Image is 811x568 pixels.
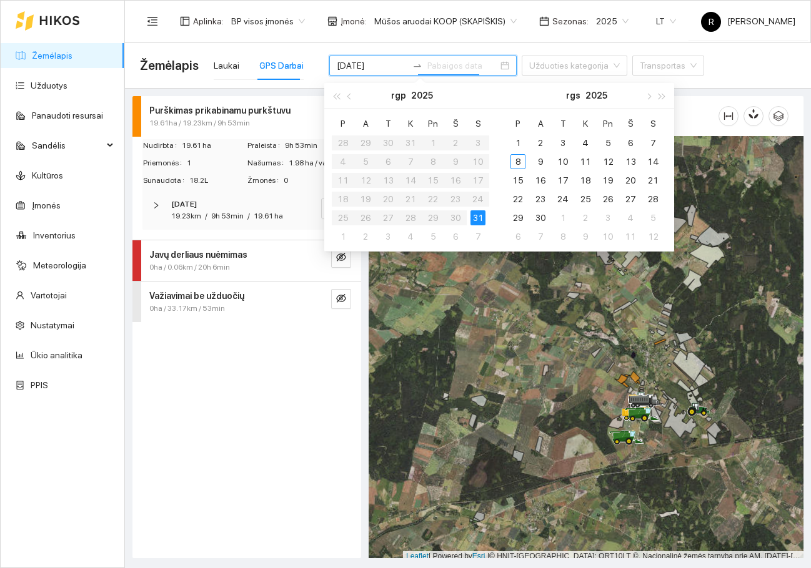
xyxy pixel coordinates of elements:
td: 2025-09-02 [354,227,377,246]
div: 7 [645,135,660,150]
td: 2025-09-11 [574,152,597,171]
td: 2025-09-18 [574,171,597,190]
a: Leaflet [406,552,429,561]
input: Pabaigos data [427,59,498,72]
div: 2 [578,210,593,225]
div: GPS Darbai [259,59,304,72]
td: 2025-10-01 [552,208,574,227]
span: Sandėlis [32,133,103,158]
td: 2025-09-20 [619,171,642,190]
span: 0ha / 33.17km / 53min [149,303,225,315]
div: 16 [533,173,548,188]
button: menu-fold [140,9,165,34]
span: [PERSON_NAME] [701,16,795,26]
div: 6 [448,229,463,244]
td: 2025-09-29 [507,208,529,227]
div: | Powered by © HNIT-[GEOGRAPHIC_DATA]; ORT10LT ©, Nacionalinė žemės tarnyba prie AM, [DATE]-[DATE] [403,551,804,562]
th: K [399,114,422,134]
span: to [412,61,422,71]
div: 2 [533,135,548,150]
td: 2025-10-09 [574,227,597,246]
td: 2025-09-04 [399,227,422,246]
div: 17 [555,173,570,188]
th: S [642,114,664,134]
td: 2025-09-01 [507,134,529,152]
td: 2025-09-30 [529,208,552,227]
a: Inventorius [33,230,76,240]
a: Užduotys [31,81,67,91]
div: 5 [645,210,660,225]
span: 0ha / 0.06km / 20h 6min [149,262,230,273]
div: 8 [510,154,525,169]
span: eye-invisible [336,252,346,264]
td: 2025-09-27 [619,190,642,208]
div: 9 [533,154,548,169]
div: 7 [470,229,485,244]
a: Panaudoti resursai [32,110,103,120]
span: Sunaudota [143,175,189,187]
button: column-width [719,106,739,126]
div: 3 [381,229,396,244]
td: 2025-09-14 [642,152,664,171]
td: 2025-09-09 [529,152,552,171]
div: 1 [336,229,351,244]
div: 10 [600,229,615,244]
div: 12 [645,229,660,244]
span: Žmonės [247,175,284,187]
div: 3 [555,135,570,150]
td: 2025-09-13 [619,152,642,171]
span: LT [656,12,676,31]
td: 2025-09-08 [507,152,529,171]
div: 30 [533,210,548,225]
td: 2025-09-24 [552,190,574,208]
div: 12 [600,154,615,169]
th: Š [444,114,467,134]
a: Žemėlapis [32,51,72,61]
th: T [377,114,399,134]
td: 2025-10-08 [552,227,574,246]
td: 2025-10-02 [574,208,597,227]
div: 26 [600,192,615,207]
div: 15 [510,173,525,188]
span: BP visos įmonės [231,12,305,31]
span: layout [180,16,190,26]
div: 6 [510,229,525,244]
strong: [DATE] [171,200,197,208]
td: 2025-10-03 [597,208,619,227]
div: 8 [555,229,570,244]
button: 2025 [585,83,607,108]
button: eye-invisible [331,289,351,309]
div: 3 [600,210,615,225]
td: 2025-09-03 [377,227,399,246]
td: 2025-09-06 [444,227,467,246]
th: K [574,114,597,134]
span: Sezonas : [552,14,589,28]
th: A [354,114,377,134]
td: 2025-10-12 [642,227,664,246]
div: 13 [623,154,638,169]
div: [DATE]19.23km/9h 53min/19.61 haeye-invisible [142,191,351,230]
div: 11 [623,229,638,244]
span: / [247,212,250,220]
span: Įmonė : [341,14,367,28]
td: 2025-10-05 [642,208,664,227]
span: Mūšos aruodai KOOP (SKAPIŠKIS) [374,12,517,31]
div: 20 [623,173,638,188]
td: 2025-09-22 [507,190,529,208]
td: 2025-09-05 [422,227,444,246]
div: 14 [645,154,660,169]
div: 19 [600,173,615,188]
a: Esri [472,552,485,561]
span: 19.61 ha [254,212,283,220]
td: 2025-09-28 [642,190,664,208]
th: S [467,114,489,134]
a: Ūkio analitika [31,350,82,360]
div: 24 [555,192,570,207]
td: 2025-09-17 [552,171,574,190]
span: 19.61ha / 19.23km / 9h 53min [149,117,250,129]
span: Aplinka : [193,14,224,28]
div: 4 [403,229,418,244]
a: Kultūros [32,170,63,180]
div: 29 [510,210,525,225]
span: R [709,12,714,32]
